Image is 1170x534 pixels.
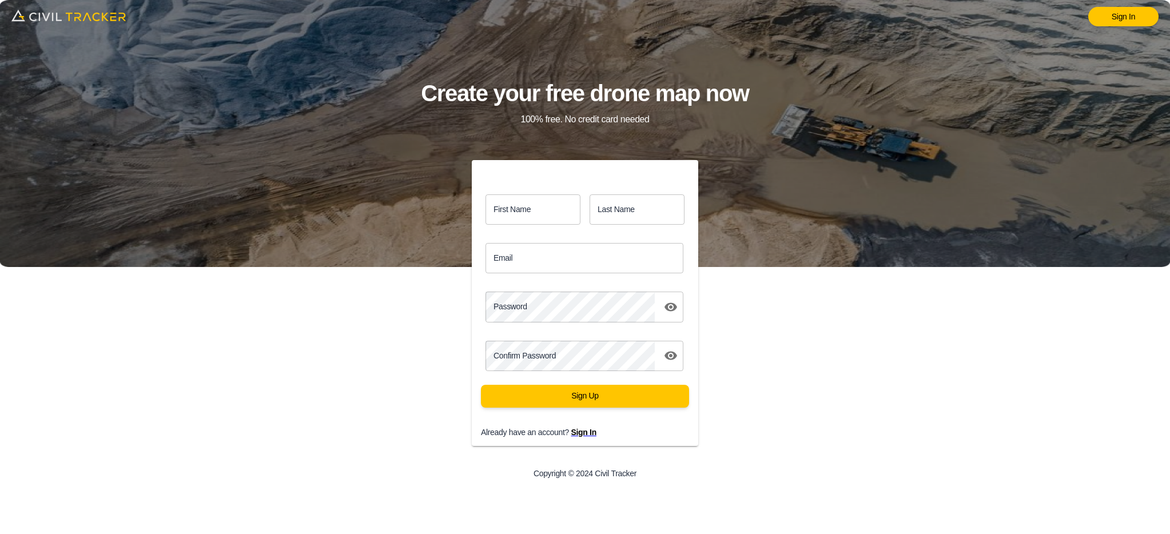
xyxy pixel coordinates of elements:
p: Already have an account? [481,428,707,437]
a: Sign In [1088,7,1159,26]
img: logo [11,6,126,25]
h1: Create your free drone map now [421,75,749,112]
p: Copyright © 2024 Civil Tracker [534,469,636,478]
p: 100% free. No credit card needed [520,112,649,126]
input: Email [485,243,683,273]
input: First name [485,194,580,225]
button: toggle password visibility [659,296,682,318]
input: Last name [590,194,685,225]
button: toggle password visibility [659,344,682,367]
a: Sign In [571,428,596,437]
button: Sign Up [481,385,689,408]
